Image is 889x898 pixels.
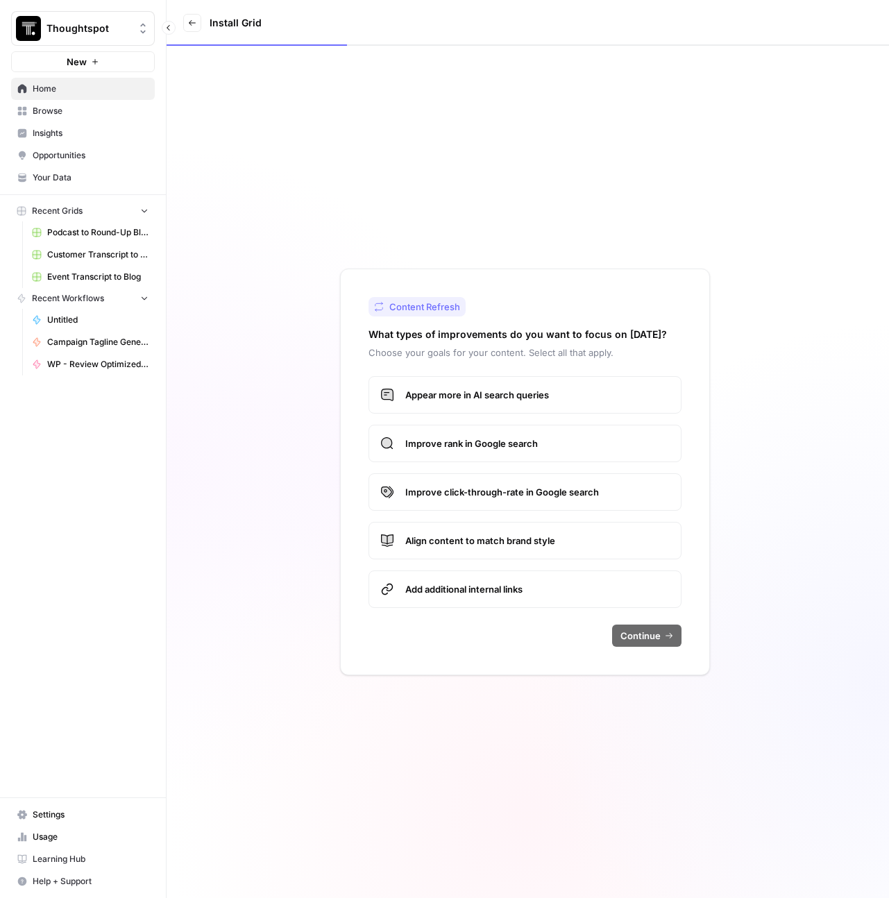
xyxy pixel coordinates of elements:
[33,853,149,865] span: Learning Hub
[47,248,149,261] span: Customer Transcript to Case Study
[11,201,155,221] button: Recent Grids
[620,629,661,643] span: Continue
[33,105,149,117] span: Browse
[11,51,155,72] button: New
[405,437,670,450] span: Improve rank in Google search
[67,55,87,69] span: New
[405,388,670,402] span: Appear more in AI search queries
[210,16,262,30] h3: Install Grid
[32,292,104,305] span: Recent Workflows
[389,300,460,314] span: Content Refresh
[33,875,149,888] span: Help + Support
[26,309,155,331] a: Untitled
[47,226,149,239] span: Podcast to Round-Up Blog
[369,346,681,359] p: Choose your goals for your content. Select all that apply.
[47,358,149,371] span: WP - Review Optimized Article
[33,83,149,95] span: Home
[11,144,155,167] a: Opportunities
[26,266,155,288] a: Event Transcript to Blog
[405,582,670,596] span: Add additional internal links
[33,171,149,184] span: Your Data
[33,149,149,162] span: Opportunities
[33,127,149,139] span: Insights
[26,353,155,375] a: WP - Review Optimized Article
[47,271,149,283] span: Event Transcript to Blog
[33,808,149,821] span: Settings
[32,205,83,217] span: Recent Grids
[47,336,149,348] span: Campaign Tagline Generator
[405,534,670,548] span: Align content to match brand style
[11,804,155,826] a: Settings
[26,221,155,244] a: Podcast to Round-Up Blog
[11,122,155,144] a: Insights
[11,848,155,870] a: Learning Hub
[33,831,149,843] span: Usage
[11,870,155,892] button: Help + Support
[405,485,670,499] span: Improve click-through-rate in Google search
[11,11,155,46] button: Workspace: Thoughtspot
[612,625,681,647] button: Continue
[11,167,155,189] a: Your Data
[47,314,149,326] span: Untitled
[11,100,155,122] a: Browse
[26,244,155,266] a: Customer Transcript to Case Study
[46,22,130,35] span: Thoughtspot
[11,288,155,309] button: Recent Workflows
[11,826,155,848] a: Usage
[369,328,667,341] h2: What types of improvements do you want to focus on [DATE]?
[16,16,41,41] img: Thoughtspot Logo
[26,331,155,353] a: Campaign Tagline Generator
[11,78,155,100] a: Home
